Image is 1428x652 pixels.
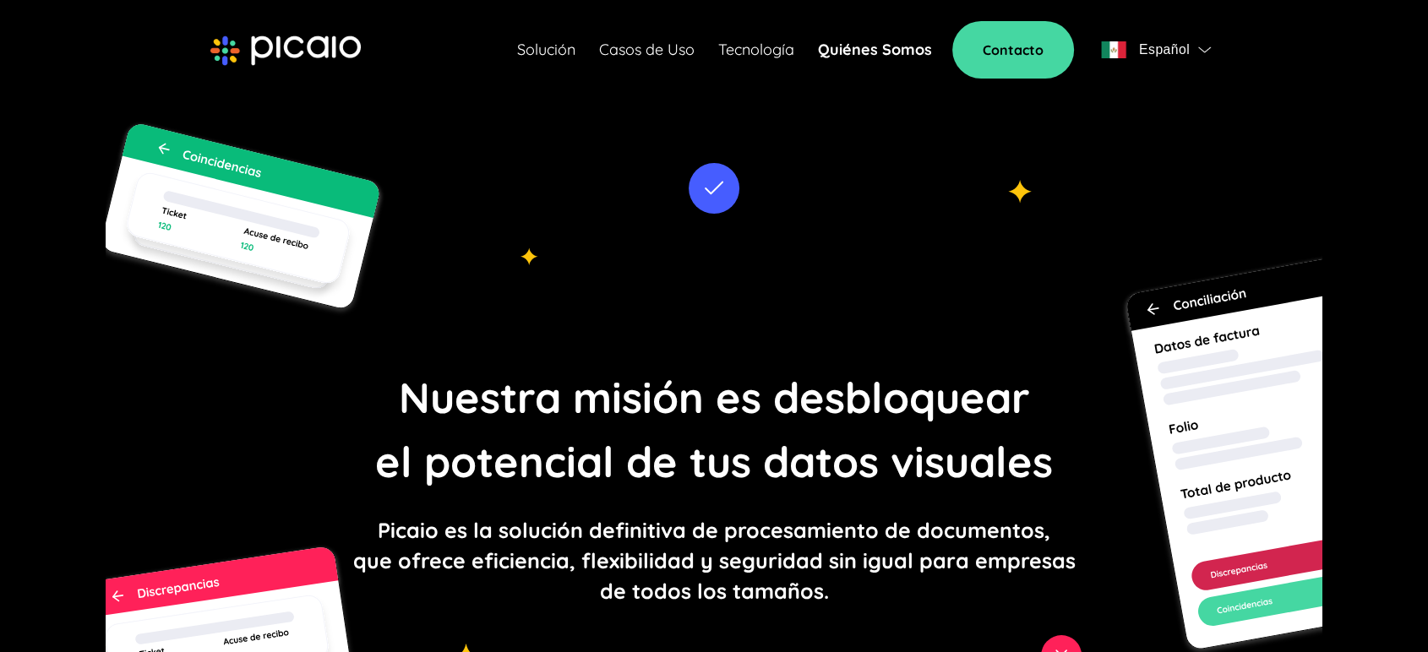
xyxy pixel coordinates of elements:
button: flagEspañolflag [1094,33,1218,67]
a: Tecnología [718,38,794,62]
img: picaio-logo [210,35,361,66]
a: Quiénes Somos [818,38,932,62]
img: flag [1101,41,1126,58]
a: Casos de Uso [599,38,695,62]
a: Solución [517,38,575,62]
span: Español [1139,38,1190,62]
p: Nuestra misión es desbloquear el potencial de tus datos visuales [375,366,1053,494]
p: Picaio es la solución definitiva de procesamiento de documentos, que ofrece eficiencia, flexibili... [353,515,1076,606]
img: flag [1198,46,1211,53]
a: Contacto [952,21,1074,79]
